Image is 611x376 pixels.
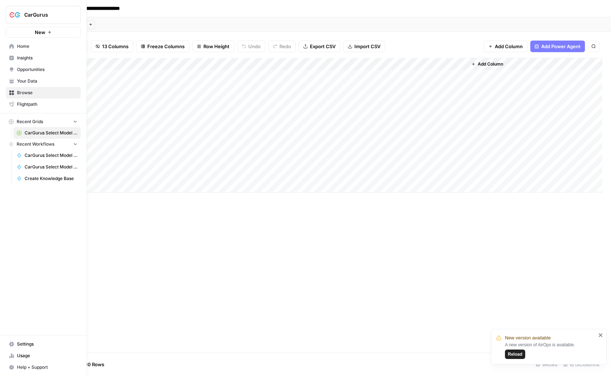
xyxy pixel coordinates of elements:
[468,59,506,69] button: Add Column
[6,350,81,362] a: Usage
[598,332,603,338] button: close
[6,338,81,350] a: Settings
[17,364,77,371] span: Help + Support
[35,29,45,36] span: New
[136,41,189,52] button: Freeze Columns
[192,41,234,52] button: Row Height
[17,352,77,359] span: Usage
[6,27,81,38] button: New
[533,359,560,370] div: 9 Rows
[17,78,77,84] span: Your Data
[17,101,77,108] span: Flightpath
[6,64,81,75] a: Opportunities
[17,43,77,50] span: Home
[147,43,185,50] span: Freeze Columns
[17,141,54,147] span: Recent Workflows
[6,139,81,150] button: Recent Workflows
[17,66,77,73] span: Opportunities
[91,41,133,52] button: 13 Columns
[237,41,265,52] button: Undo
[6,75,81,87] a: Your Data
[248,43,261,50] span: Undo
[17,341,77,347] span: Settings
[6,6,81,24] button: Workspace: CarGurus
[484,41,527,52] button: Add Column
[495,43,523,50] span: Add Column
[478,61,503,67] span: Add Column
[17,55,77,61] span: Insights
[343,41,385,52] button: Import CSV
[299,41,340,52] button: Export CSV
[6,116,81,127] button: Recent Grids
[354,43,380,50] span: Import CSV
[530,41,585,52] button: Add Power Agent
[8,8,21,21] img: CarGurus Logo
[505,342,596,359] div: A new version of AirOps is available.
[25,164,77,170] span: CarGurus Select Model Year
[505,350,525,359] button: Reload
[560,359,602,370] div: 6/13 Columns
[17,89,77,96] span: Browse
[13,161,81,173] a: CarGurus Select Model Year
[13,150,81,161] a: CarGurus Select Model Year
[310,43,336,50] span: Export CSV
[24,11,68,18] span: CarGurus
[279,43,291,50] span: Redo
[508,351,522,358] span: Reload
[6,362,81,373] button: Help + Support
[6,99,81,110] a: Flightpath
[203,43,229,50] span: Row Height
[6,87,81,99] a: Browse
[13,127,81,139] a: CarGurus Select Model Year
[102,43,128,50] span: 13 Columns
[75,361,104,368] span: Add 10 Rows
[25,152,77,159] span: CarGurus Select Model Year
[541,43,581,50] span: Add Power Agent
[25,175,77,182] span: Create Knowledge Base
[17,118,43,125] span: Recent Grids
[6,52,81,64] a: Insights
[268,41,296,52] button: Redo
[6,41,81,52] a: Home
[25,130,77,136] span: CarGurus Select Model Year
[13,173,81,184] a: Create Knowledge Base
[505,334,551,342] span: New version available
